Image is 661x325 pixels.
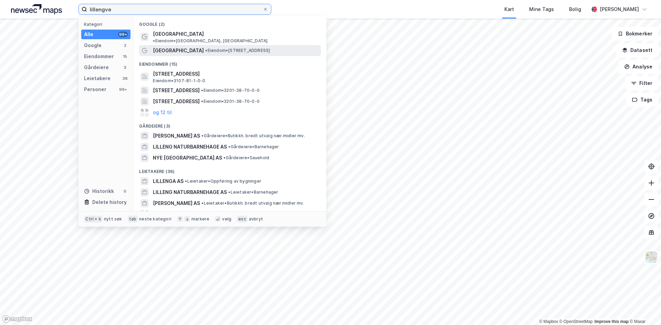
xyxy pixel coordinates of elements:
[237,216,248,223] div: esc
[122,43,128,48] div: 2
[223,155,225,160] span: •
[84,63,109,72] div: Gårdeiere
[201,99,260,104] span: Eiendom • 3201-38-70-0-0
[134,118,326,130] div: Gårdeiere (3)
[249,216,263,222] div: avbryt
[228,144,230,149] span: •
[191,216,209,222] div: markere
[201,88,203,93] span: •
[84,216,103,223] div: Ctrl + k
[569,5,581,13] div: Bolig
[153,86,200,95] span: [STREET_ADDRESS]
[205,48,270,53] span: Eiendom • [STREET_ADDRESS]
[559,319,593,324] a: OpenStreetMap
[228,189,278,195] span: Leietaker • Barnehager
[122,188,128,194] div: 0
[153,30,204,38] span: [GEOGRAPHIC_DATA]
[153,132,200,140] span: [PERSON_NAME] AS
[153,154,222,162] span: NYE [GEOGRAPHIC_DATA] AS
[201,99,203,104] span: •
[87,4,263,14] input: Søk på adresse, matrikkel, gårdeiere, leietakere eller personer
[139,216,171,222] div: neste kategori
[201,133,305,139] span: Gårdeiere • Butikkh. bredt utvalg nær.midler mv.
[122,65,128,70] div: 3
[539,319,558,324] a: Mapbox
[201,201,304,206] span: Leietaker • Butikkh. bredt utvalg nær.midler mv.
[222,216,231,222] div: velg
[645,251,658,264] img: Z
[153,70,318,78] span: [STREET_ADDRESS]
[153,108,172,117] button: og 12 til
[153,97,200,106] span: [STREET_ADDRESS]
[84,74,111,83] div: Leietakere
[11,4,62,14] img: logo.a4113a55bc3d86da70a041830d287a7e.svg
[153,38,267,44] span: Eiendom • [GEOGRAPHIC_DATA], [GEOGRAPHIC_DATA]
[616,43,658,57] button: Datasett
[153,78,205,84] span: Eiendom • 3107-81-1-0-0
[118,87,128,92] div: 99+
[228,144,279,150] span: Gårdeiere • Barnehager
[626,93,658,107] button: Tags
[134,16,326,29] div: Google (2)
[153,46,204,55] span: [GEOGRAPHIC_DATA]
[504,5,514,13] div: Kart
[529,5,554,13] div: Mine Tags
[627,292,661,325] iframe: Chat Widget
[153,188,227,196] span: LILLENG NATURBARNEHAGE AS
[595,319,629,324] a: Improve this map
[122,76,128,81] div: 36
[104,216,122,222] div: nytt søk
[201,88,260,93] span: Eiendom • 3201-38-70-0-0
[153,143,227,151] span: LILLENG NATURBARNEHAGE AS
[205,48,207,53] span: •
[84,187,114,195] div: Historikk
[84,52,114,61] div: Eiendommer
[600,5,639,13] div: [PERSON_NAME]
[134,163,326,176] div: Leietakere (36)
[92,198,127,206] div: Delete history
[2,315,32,323] a: Mapbox homepage
[185,178,187,184] span: •
[118,32,128,37] div: 99+
[153,38,155,43] span: •
[153,210,173,218] button: og 33 til
[128,216,138,223] div: tab
[223,155,269,161] span: Gårdeiere • Sauehold
[612,27,658,41] button: Bokmerker
[625,76,658,90] button: Filter
[84,30,93,39] div: Alle
[153,199,200,207] span: [PERSON_NAME] AS
[84,41,102,50] div: Google
[201,201,203,206] span: •
[228,189,230,195] span: •
[84,85,106,94] div: Personer
[153,177,183,185] span: LILLENGA AS
[201,133,203,138] span: •
[122,54,128,59] div: 15
[618,60,658,74] button: Analyse
[134,56,326,68] div: Eiendommer (15)
[185,178,261,184] span: Leietaker • Oppføring av bygninger
[84,22,130,27] div: Kategori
